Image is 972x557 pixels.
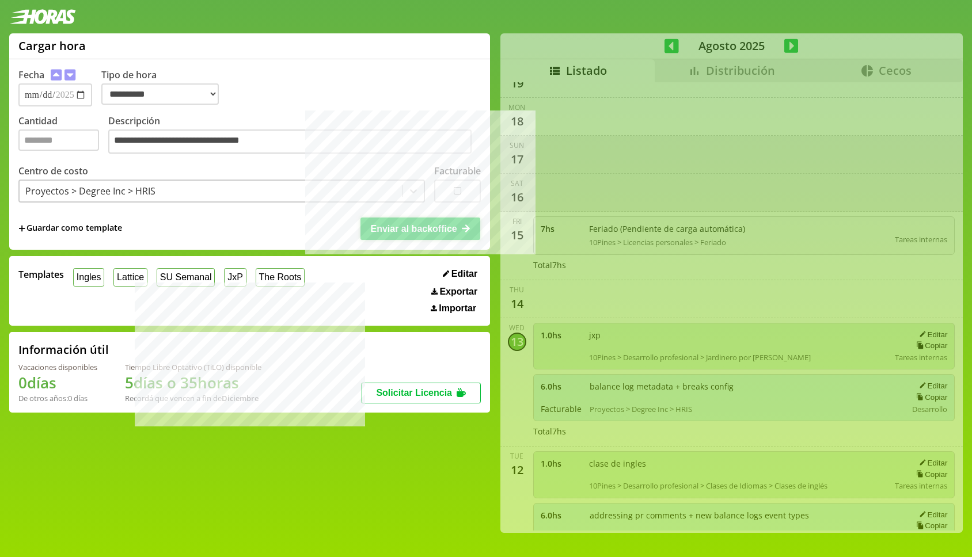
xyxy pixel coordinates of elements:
[101,83,219,105] select: Tipo de hora
[18,268,64,281] span: Templates
[108,129,472,154] textarea: Descripción
[125,393,261,403] div: Recordá que vencen a fin de
[361,383,481,403] button: Solicitar Licencia
[439,303,476,314] span: Importar
[18,362,97,372] div: Vacaciones disponibles
[434,165,481,177] label: Facturable
[256,268,305,286] button: The Roots
[157,268,215,286] button: SU Semanal
[439,287,477,297] span: Exportar
[451,269,477,279] span: Editar
[18,372,97,393] h1: 0 días
[125,372,261,393] h1: 5 días o 35 horas
[73,268,104,286] button: Ingles
[18,68,44,81] label: Fecha
[18,393,97,403] div: De otros años: 0 días
[428,286,481,297] button: Exportar
[18,129,99,151] input: Cantidad
[224,268,246,286] button: JxP
[25,185,155,197] div: Proyectos > Degree Inc > HRIS
[108,115,481,157] label: Descripción
[18,115,108,157] label: Cantidad
[18,222,122,235] span: +Guardar como template
[9,9,76,24] img: logotipo
[18,38,86,54] h1: Cargar hora
[222,393,259,403] b: Diciembre
[18,222,25,235] span: +
[113,268,147,286] button: Lattice
[360,218,480,239] button: Enviar al backoffice
[125,362,261,372] div: Tiempo Libre Optativo (TiLO) disponible
[376,388,452,398] span: Solicitar Licencia
[18,165,88,177] label: Centro de costo
[439,268,481,280] button: Editar
[370,224,457,234] span: Enviar al backoffice
[101,68,228,106] label: Tipo de hora
[18,342,109,357] h2: Información útil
